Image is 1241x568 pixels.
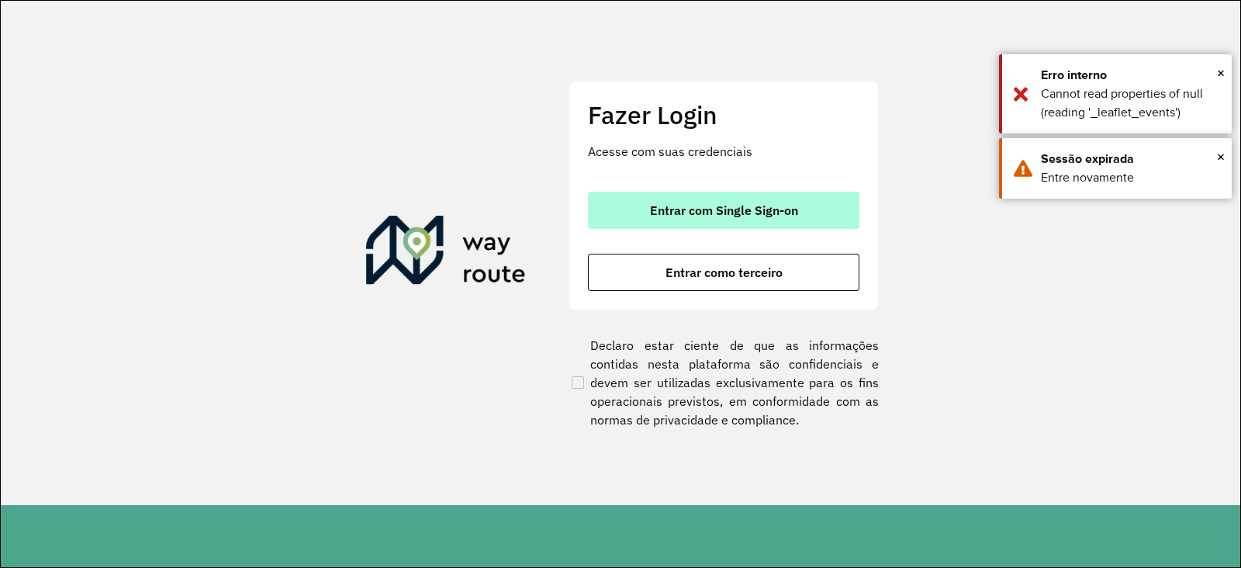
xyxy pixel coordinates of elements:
[1041,66,1220,85] div: Erro interno
[1041,168,1220,187] div: Entre novamente
[665,266,783,279] span: Entrar como terceiro
[1041,150,1220,168] div: Sessão expirada
[366,216,526,290] img: Roteirizador AmbevTech
[650,204,798,216] span: Entrar com Single Sign-on
[588,142,859,161] p: Acesse com suas credenciais
[569,336,879,429] label: Declaro estar ciente de que as informações contidas nesta plataforma são confidenciais e devem se...
[588,192,859,229] button: button
[588,100,859,130] h2: Fazer Login
[1217,61,1225,85] button: Close
[1217,145,1225,168] button: Close
[588,254,859,291] button: button
[1217,61,1225,85] span: ×
[1217,145,1225,168] span: ×
[1041,85,1220,122] div: Cannot read properties of null (reading '_leaflet_events')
